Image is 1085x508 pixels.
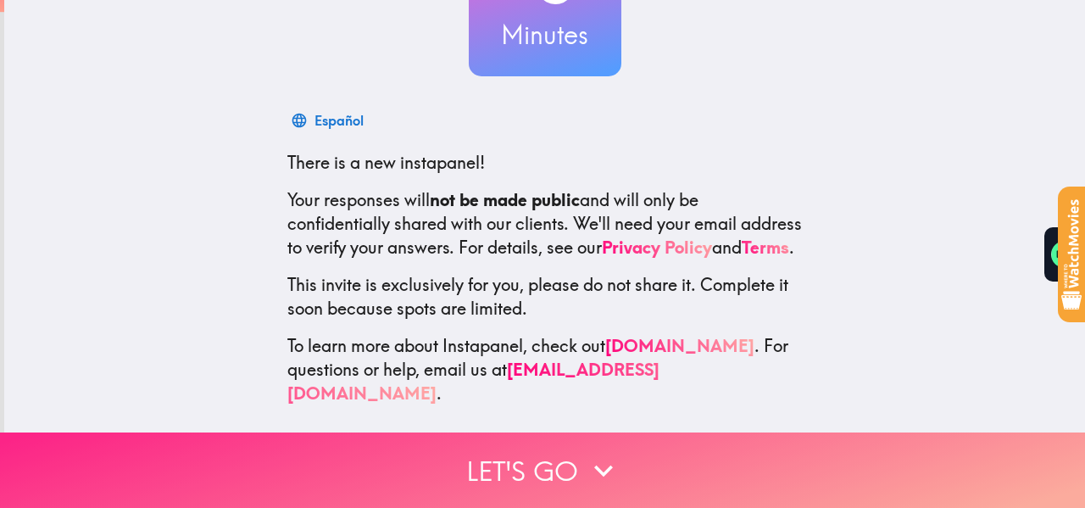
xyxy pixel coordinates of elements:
a: [DOMAIN_NAME] [605,335,754,356]
button: Español [287,103,370,137]
span: There is a new instapanel! [287,152,485,173]
a: Terms [742,237,789,258]
a: [EMAIL_ADDRESS][DOMAIN_NAME] [287,359,659,404]
b: not be made public [430,189,580,210]
p: This invite is exclusively for you, please do not share it. Complete it soon because spots are li... [287,273,803,321]
div: Español [314,109,364,132]
p: Your responses will and will only be confidentially shared with our clients. We'll need your emai... [287,188,803,260]
h3: Minutes [469,17,621,53]
p: To learn more about Instapanel, check out . For questions or help, email us at . [287,334,803,405]
a: Privacy Policy [602,237,712,258]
